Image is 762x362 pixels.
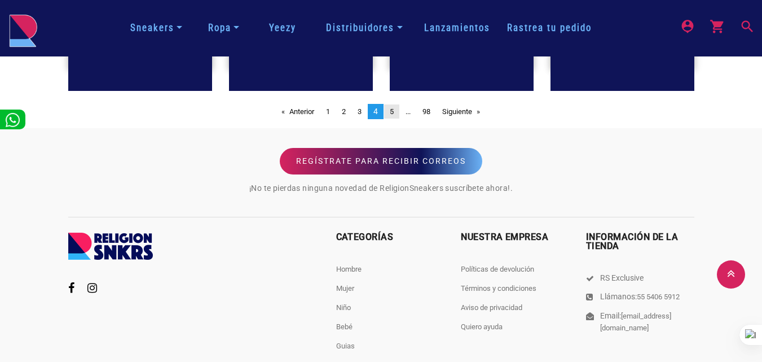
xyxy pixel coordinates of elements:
h4: Categorías [336,233,444,242]
li: RS Exclusive [586,265,694,284]
button: REGÍSTRATE PARA RECIBIR CORREOS [280,148,482,175]
a: 55 5406 5912 [637,293,680,301]
a: Yeezy [261,21,305,35]
li: Llámanos: [586,284,694,303]
span: ... [406,107,411,116]
a: Mujer [336,284,354,293]
a: logo [9,14,37,42]
p: ¡No te pierdas ninguna novedad de ReligionSneakers suscríbete ahora!. [249,179,513,197]
span: 5 [390,107,394,116]
a: Bebé [336,322,353,331]
span: 2 [342,107,346,116]
span: 3 [358,107,362,116]
a: Quiero ayuda [461,322,503,331]
a: Anterior page [276,104,320,119]
a: Rastrea tu pedido [499,21,600,35]
span: 4 [373,107,378,116]
a: Políticas de devolución [461,265,534,273]
a: Hombre [336,265,362,273]
a: Términos y condiciones [461,284,536,293]
ul: Pagination [276,104,486,119]
img: Logo Religion [68,233,153,260]
img: logo [9,14,37,47]
span: 1 [326,107,330,116]
h4: Información de la tienda [586,233,694,251]
img: whatsappwhite.png [6,113,20,127]
mat-icon: person_pin [680,19,693,32]
span: 98 [422,107,430,116]
li: Email: [586,303,694,334]
a: Niño [336,303,351,312]
a: Ropa [204,18,244,38]
mat-icon: shopping_cart [710,19,723,32]
h4: nuestra empresa [461,233,569,242]
a: Sneakers [126,18,187,38]
mat-icon: search [739,19,753,32]
a: Distribuidores [321,18,407,38]
a: Lanzamientos [416,21,499,35]
a: Aviso de privacidad [461,303,522,312]
a: Guias [336,342,355,350]
a: [EMAIL_ADDRESS][DOMAIN_NAME] [600,312,671,332]
a: Siguiente page [437,104,486,119]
